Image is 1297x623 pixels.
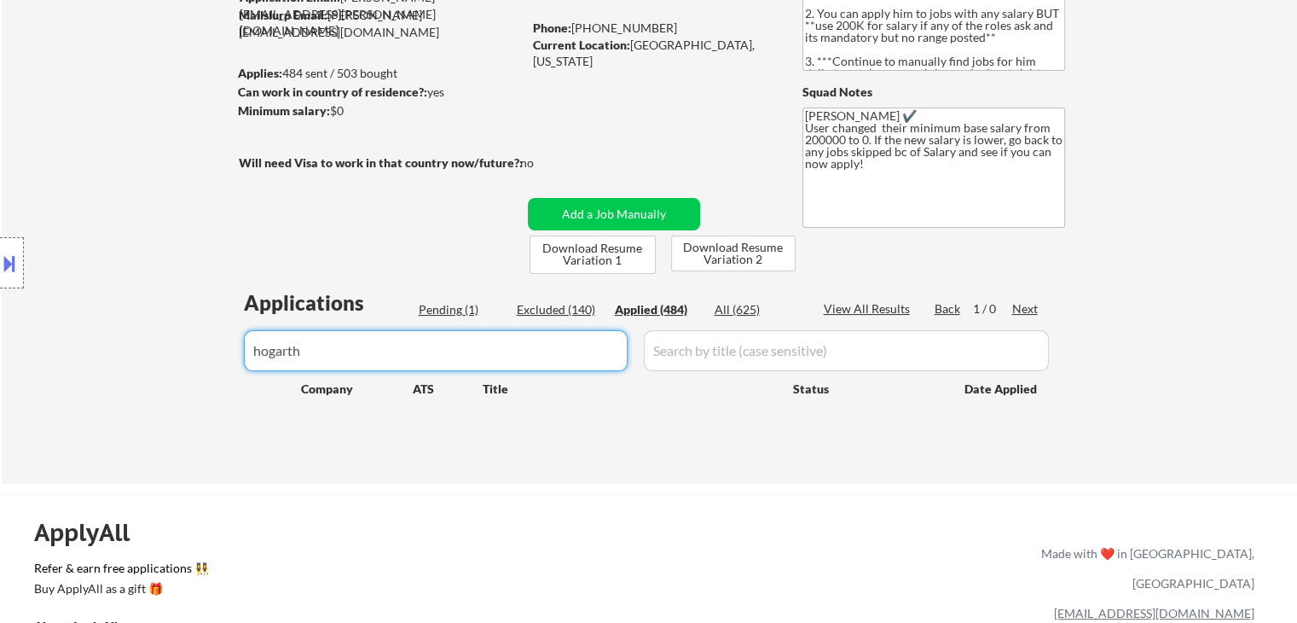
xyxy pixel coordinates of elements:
div: [PERSON_NAME][EMAIL_ADDRESS][DOMAIN_NAME] [239,7,522,40]
strong: Current Location: [533,38,630,52]
div: Squad Notes [802,84,1065,101]
strong: Applies: [238,66,282,80]
button: Download Resume Variation 2 [671,236,796,271]
div: View All Results [824,300,915,317]
a: [EMAIL_ADDRESS][DOMAIN_NAME] [1054,606,1254,620]
div: Back [935,300,962,317]
div: Buy ApplyAll as a gift 🎁 [34,583,205,595]
strong: Will need Visa to work in that country now/future?: [239,155,523,170]
strong: Phone: [533,20,571,35]
div: Applications [244,293,413,313]
strong: Can work in country of residence?: [238,84,427,99]
div: Excluded (140) [517,301,602,318]
strong: Minimum salary: [238,103,330,118]
div: 1 / 0 [973,300,1012,317]
div: Title [483,381,777,398]
input: Search by title (case sensitive) [644,330,1049,371]
div: Pending (1) [419,301,504,318]
a: Buy ApplyAll as a gift 🎁 [34,580,205,602]
a: Refer & earn free applications 👯‍♀️ [34,562,685,580]
div: $0 [238,102,522,119]
div: Made with ❤️ in [GEOGRAPHIC_DATA], [GEOGRAPHIC_DATA] [1034,539,1254,598]
div: Applied (484) [615,301,700,318]
input: Search by company (case sensitive) [244,330,628,371]
div: 484 sent / 503 bought [238,65,522,82]
button: Download Resume Variation 1 [530,236,656,274]
div: Next [1012,300,1039,317]
div: All (625) [715,301,800,318]
div: no [520,154,569,172]
div: [GEOGRAPHIC_DATA], [US_STATE] [533,37,774,70]
div: ATS [413,381,483,398]
div: [PHONE_NUMBER] [533,20,774,37]
div: Date Applied [964,381,1039,398]
button: Add a Job Manually [528,198,700,230]
div: ApplyAll [34,518,149,547]
strong: Mailslurp Email: [239,8,327,22]
div: Status [793,373,940,404]
div: yes [238,84,517,101]
div: Company [301,381,413,398]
